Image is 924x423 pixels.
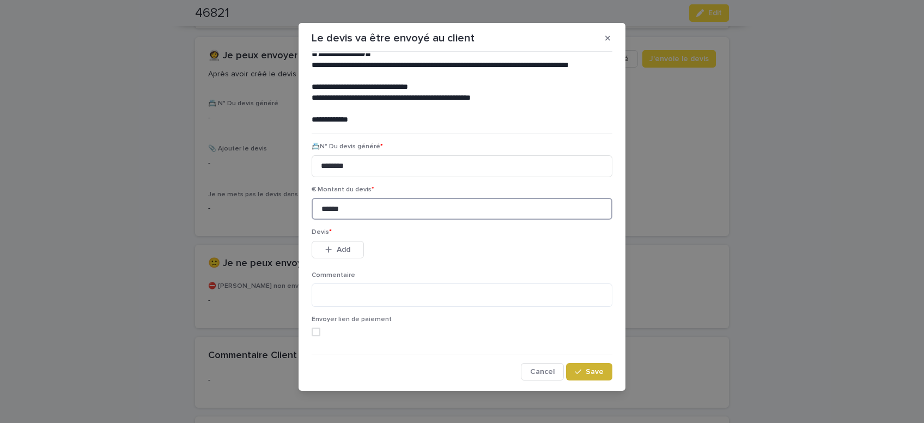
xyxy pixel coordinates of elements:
button: Add [312,241,364,258]
span: 📇N° Du devis généré [312,143,383,150]
span: Add [337,246,350,253]
span: Save [586,368,604,376]
span: Envoyer lien de paiement [312,316,392,323]
button: Save [566,363,612,380]
span: Commentaire [312,272,355,279]
button: Cancel [521,363,564,380]
span: € Montant du devis [312,186,374,193]
span: Devis [312,229,332,235]
p: Le devis va être envoyé au client [312,32,475,45]
span: Cancel [530,368,555,376]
